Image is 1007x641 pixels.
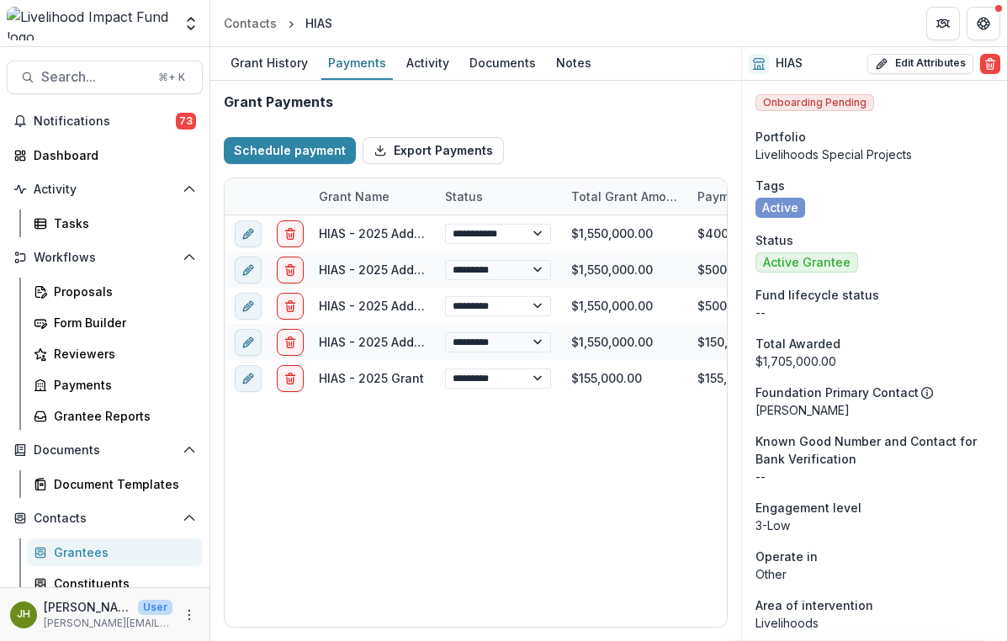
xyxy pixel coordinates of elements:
[687,188,807,205] div: Payment Amount
[687,360,814,396] div: $155,000.00
[755,468,994,485] p: --
[687,178,814,215] div: Payment Amount
[755,128,806,146] span: Portfolio
[34,251,176,265] span: Workflows
[34,443,176,458] span: Documents
[549,50,598,75] div: Notes
[463,47,543,80] a: Documents
[755,304,994,321] p: --
[561,178,687,215] div: Total Grant Amount
[54,475,189,493] div: Document Templates
[435,178,561,215] div: Status
[363,137,504,164] button: Export Payments
[687,252,814,288] div: $500,000.00
[54,575,189,592] div: Constituents
[762,201,798,215] span: Active
[687,288,814,324] div: $500,000.00
[7,61,203,94] button: Search...
[561,324,687,360] div: $1,550,000.00
[34,511,176,526] span: Contacts
[138,600,172,615] p: User
[755,231,793,249] span: Status
[435,188,493,205] div: Status
[54,345,189,363] div: Reviewers
[235,257,262,283] button: edit
[27,470,203,498] a: Document Templates
[277,293,304,320] button: delete
[400,47,456,80] a: Activity
[755,432,994,468] span: Known Good Number and Contact for Bank Verification
[755,517,994,534] p: 3-Low
[7,244,203,271] button: Open Workflows
[27,402,203,430] a: Grantee Reports
[309,178,435,215] div: Grant Name
[755,177,785,194] span: Tags
[319,371,424,385] a: HIAS - 2025 Grant
[319,262,485,277] a: HIAS - 2025 Additional grant
[155,68,188,87] div: ⌘ + K
[755,565,994,583] p: Other
[755,499,861,517] span: Engagement level
[27,278,203,305] a: Proposals
[277,365,304,392] button: delete
[34,114,176,129] span: Notifications
[7,141,203,169] a: Dashboard
[54,215,189,232] div: Tasks
[755,401,994,419] p: [PERSON_NAME]
[277,329,304,356] button: delete
[54,283,189,300] div: Proposals
[54,376,189,394] div: Payments
[755,286,879,304] span: Fund lifecycle status
[235,220,262,247] button: edit
[7,7,172,40] img: Livelihood Impact Fund logo
[235,329,262,356] button: edit
[549,47,598,80] a: Notes
[776,56,803,71] h2: HIAS
[755,614,994,632] p: Livelihoods
[277,220,304,247] button: delete
[235,293,262,320] button: edit
[561,288,687,324] div: $1,550,000.00
[463,50,543,75] div: Documents
[755,384,919,401] p: Foundation Primary Contact
[179,7,203,40] button: Open entity switcher
[27,371,203,399] a: Payments
[755,146,994,163] p: Livelihoods Special Projects
[561,360,687,396] div: $155,000.00
[217,11,339,35] nav: breadcrumb
[687,215,814,252] div: $400,000.00
[7,437,203,464] button: Open Documents
[309,188,400,205] div: Grant Name
[305,14,332,32] div: HIAS
[217,11,284,35] a: Contacts
[224,137,356,164] button: Schedule payment
[54,314,189,331] div: Form Builder
[980,54,1000,74] button: Delete
[319,226,485,241] a: HIAS - 2025 Additional grant
[867,54,973,74] button: Edit Attributes
[27,538,203,566] a: Grantees
[41,69,148,85] span: Search...
[400,50,456,75] div: Activity
[321,47,393,80] a: Payments
[763,256,851,270] span: Active Grantee
[44,598,131,616] p: [PERSON_NAME]
[7,176,203,203] button: Open Activity
[7,108,203,135] button: Notifications73
[224,94,333,110] h2: Grant Payments
[54,407,189,425] div: Grantee Reports
[235,365,262,392] button: edit
[54,543,189,561] div: Grantees
[224,50,315,75] div: Grant History
[561,215,687,252] div: $1,550,000.00
[27,340,203,368] a: Reviewers
[7,505,203,532] button: Open Contacts
[27,309,203,336] a: Form Builder
[755,335,840,352] span: Total Awarded
[277,257,304,283] button: delete
[561,252,687,288] div: $1,550,000.00
[319,335,485,349] a: HIAS - 2025 Additional grant
[687,324,814,360] div: $150,000.00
